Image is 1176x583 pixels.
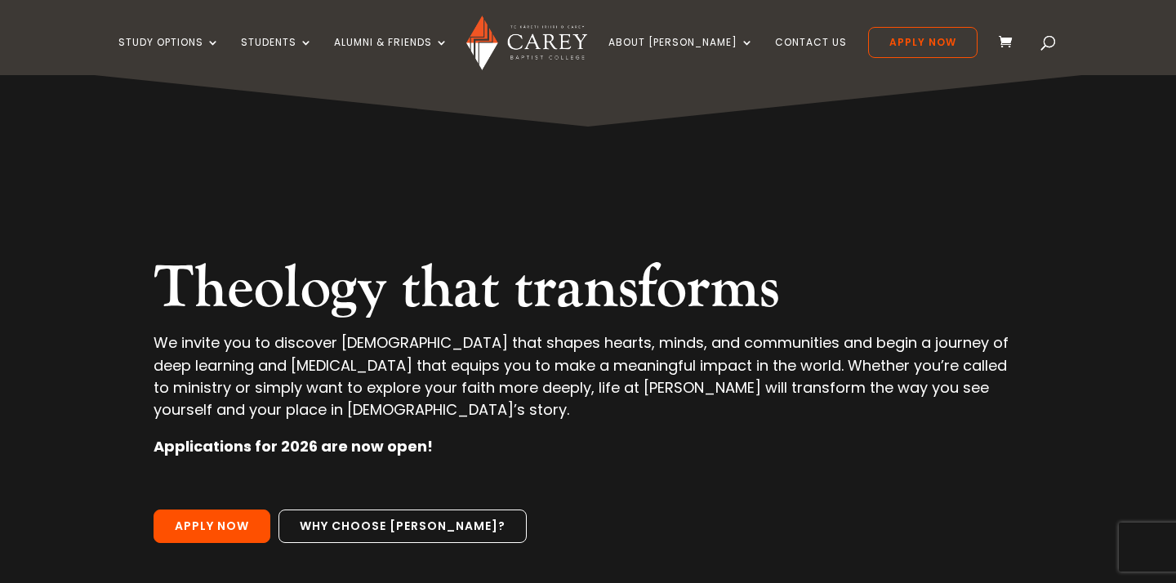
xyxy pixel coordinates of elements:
a: Contact Us [775,37,847,75]
h2: Theology that transforms [154,253,1022,332]
a: Students [241,37,313,75]
a: Alumni & Friends [334,37,448,75]
a: Apply Now [154,510,270,544]
a: About [PERSON_NAME] [608,37,754,75]
a: Why choose [PERSON_NAME]? [278,510,527,544]
strong: Applications for 2026 are now open! [154,436,433,456]
img: Carey Baptist College [466,16,586,70]
a: Study Options [118,37,220,75]
a: Apply Now [868,27,978,58]
p: We invite you to discover [DEMOGRAPHIC_DATA] that shapes hearts, minds, and communities and begin... [154,332,1022,435]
